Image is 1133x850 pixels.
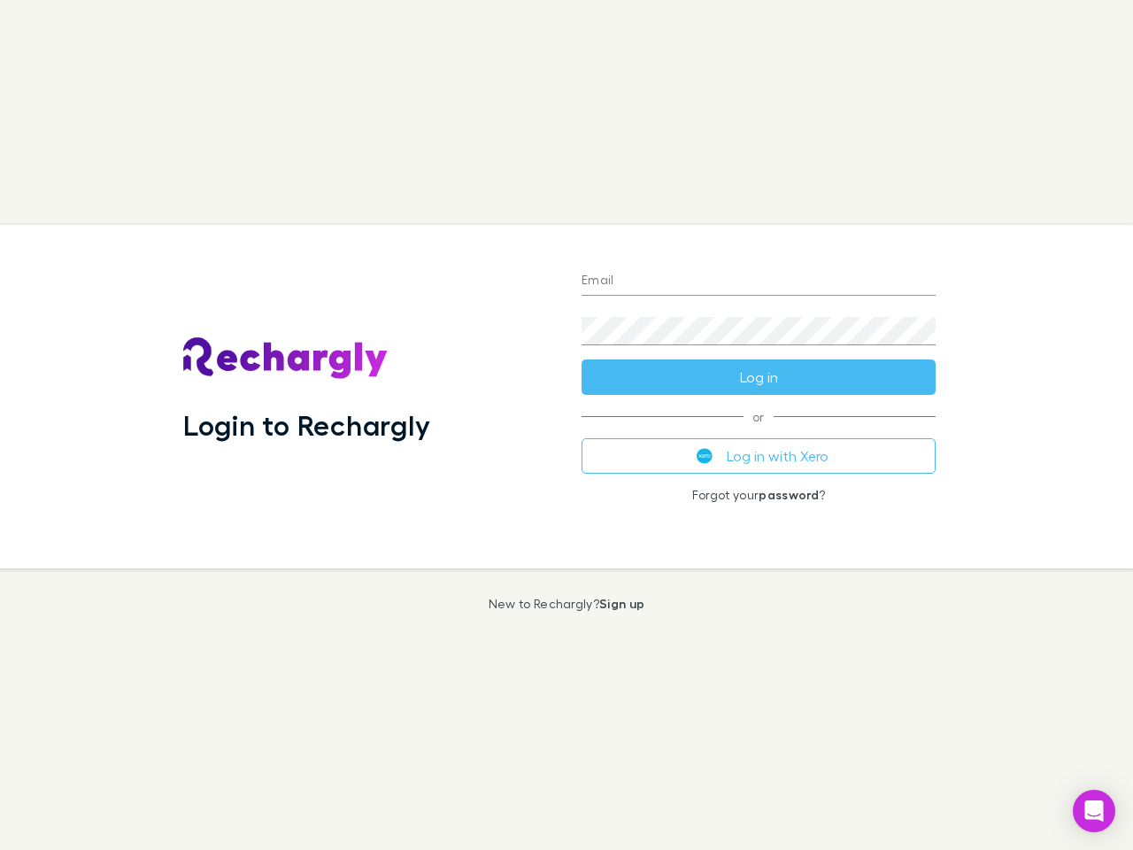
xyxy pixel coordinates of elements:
button: Log in with Xero [582,438,936,474]
a: password [759,487,819,502]
button: Log in [582,359,936,395]
h1: Login to Rechargly [183,408,430,442]
img: Rechargly's Logo [183,337,389,380]
p: Forgot your ? [582,488,936,502]
img: Xero's logo [697,448,713,464]
div: Open Intercom Messenger [1073,790,1115,832]
a: Sign up [599,596,644,611]
p: New to Rechargly? [489,597,645,611]
span: or [582,416,936,417]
